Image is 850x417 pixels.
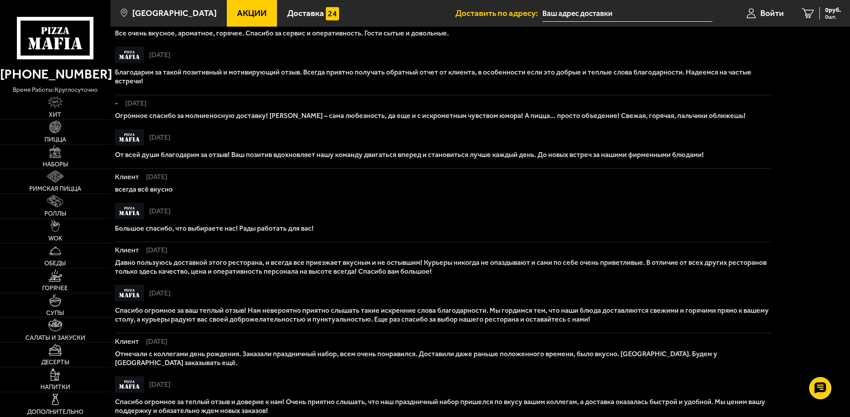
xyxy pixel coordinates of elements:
[144,134,170,141] span: [DATE]
[44,260,66,267] span: Обеды
[326,7,339,20] img: 15daf4d41897b9f0e9f617042186c801.svg
[141,338,167,345] span: [DATE]
[237,9,267,17] span: Акции
[115,247,141,254] span: Клиент
[115,111,771,120] p: Огромное спасибо за молниеносную доставку! [PERSON_NAME] – сама любезность, да еще и с искрометны...
[132,9,217,17] span: [GEOGRAPHIC_DATA]
[141,247,167,254] span: [DATE]
[115,100,120,107] span: -
[48,236,62,242] span: WOK
[115,224,771,233] p: Большое спасибо, что выбираете нас! Рады работать для вас!
[115,185,771,194] p: всегда всё вкусно
[144,208,170,215] span: [DATE]
[120,100,146,107] span: [DATE]
[115,29,771,38] p: Все очень вкусное, ароматное, горячее. Спасибо за сервис и оперативность. Гости сытые и довольные.
[41,359,69,366] span: Десерты
[760,9,784,17] span: Войти
[825,14,841,20] span: 0 шт.
[27,409,83,415] span: Дополнительно
[115,68,771,86] p: Благодарим за такой позитивный и мотивирующий отзыв. Всегда приятно получать обратный отчет от кл...
[44,137,66,143] span: Пицца
[40,384,70,390] span: Напитки
[542,5,712,22] input: Ваш адрес доставки
[115,258,771,276] p: Давно пользуюсь доставкой этого ресторана, и всегда все приезжает вкусным и не остывшим! Курьеры ...
[49,112,61,118] span: Хит
[144,381,170,388] span: [DATE]
[144,290,170,297] span: [DATE]
[44,211,66,217] span: Роллы
[115,338,141,345] span: Клиент
[46,310,64,316] span: Супы
[115,173,141,181] span: Клиент
[25,335,85,341] span: Салаты и закуски
[825,7,841,13] span: 0 руб.
[42,285,68,291] span: Горячее
[144,51,170,59] span: [DATE]
[29,186,81,192] span: Римская пицца
[115,150,771,159] p: От всей души благодарим за отзыв! Ваш позитив вдохновляет нашу команду двигаться вперед и станови...
[115,397,771,415] p: Спасибо огромное за теплый отзыв и доверие к нам! Очень приятно слышать, что наш праздничный набо...
[287,9,324,17] span: Доставка
[115,350,771,367] p: Отмечали с коллегами день рождения. Заказали праздничный набор, всем очень понравился. Доставили ...
[141,173,167,181] span: [DATE]
[455,9,542,17] span: Доставить по адресу:
[115,306,771,324] p: Спасибо огромное за ваш теплый отзыв! Нам невероятно приятно слышать такие искренние слова благод...
[43,161,68,168] span: Наборы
